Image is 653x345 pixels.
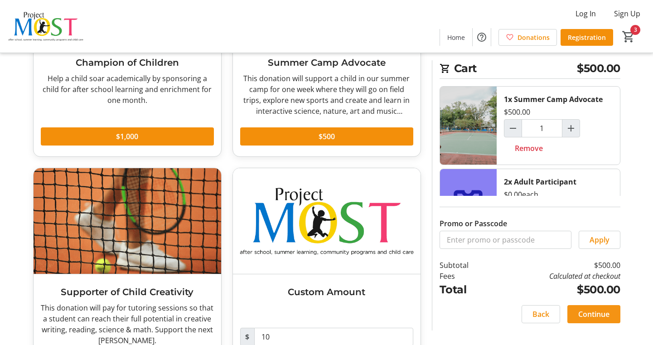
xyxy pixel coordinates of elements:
[577,60,620,77] span: $500.00
[522,119,562,137] input: Summer Camp Advocate Quantity
[522,305,560,323] button: Back
[34,168,221,274] img: Supporter of Child Creativity
[41,285,214,299] h3: Supporter of Child Creativity
[233,168,421,274] img: Custom Amount
[561,29,613,46] a: Registration
[440,29,472,46] a: Home
[319,131,335,142] span: $500
[504,120,522,137] button: Decrement by one
[447,33,465,42] span: Home
[504,94,603,105] div: 1x Summer Camp Advocate
[116,131,138,142] span: $1,000
[567,305,620,323] button: Continue
[568,33,606,42] span: Registration
[504,189,538,200] div: $0.00 each
[576,8,596,19] span: Log In
[579,231,620,249] button: Apply
[240,56,413,69] h3: Summer Camp Advocate
[240,285,413,299] h3: Custom Amount
[440,260,492,271] td: Subtotal
[590,234,609,245] span: Apply
[41,73,214,106] div: Help a child soar academically by sponsoring a child for after school learning and enrichment for...
[240,73,413,117] div: This donation will support a child in our summer camp for one week where they will go on field tr...
[620,29,637,45] button: Cart
[440,60,620,79] h2: Cart
[568,6,603,21] button: Log In
[518,33,550,42] span: Donations
[473,28,491,46] button: Help
[498,29,557,46] a: Donations
[440,271,492,282] td: Fees
[492,260,620,271] td: $500.00
[607,6,648,21] button: Sign Up
[41,56,214,69] h3: Champion of Children
[578,309,609,320] span: Continue
[504,139,554,157] button: Remove
[240,127,413,146] button: $500
[440,218,507,229] label: Promo or Passcode
[504,176,576,187] div: 2x Adult Participant
[562,120,580,137] button: Increment by one
[614,8,640,19] span: Sign Up
[440,282,492,298] td: Total
[5,4,86,49] img: Project MOST Inc.'s Logo
[492,271,620,282] td: Calculated at checkout
[532,309,549,320] span: Back
[41,127,214,146] button: $1,000
[504,107,530,117] div: $500.00
[515,143,543,154] span: Remove
[440,87,497,165] img: Summer Camp Advocate
[440,231,571,249] input: Enter promo or passcode
[492,282,620,298] td: $500.00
